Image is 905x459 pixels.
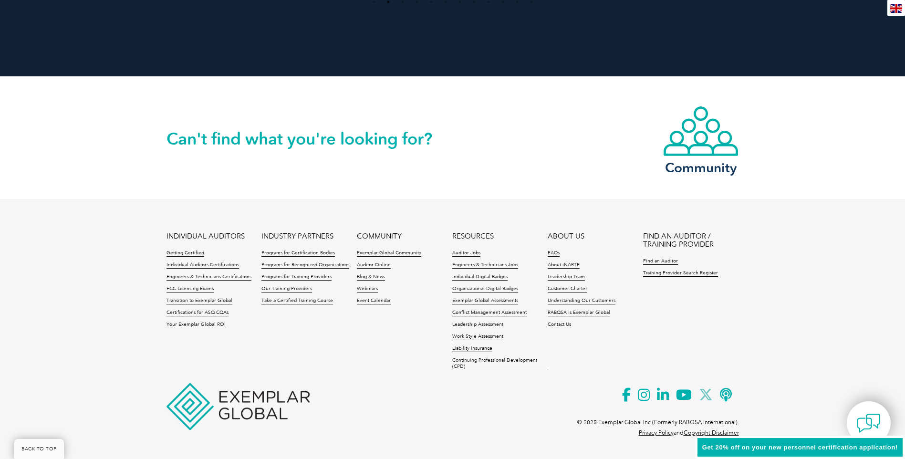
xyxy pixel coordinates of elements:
p: © 2025 Exemplar Global Inc (Formerly RABQSA International). [577,417,739,428]
a: Auditor Online [357,262,391,269]
a: Community [663,105,739,174]
p: and [639,428,739,438]
a: Individual Auditors Certifications [166,262,239,269]
a: Exemplar Global Assessments [452,298,518,304]
a: COMMUNITY [357,232,402,240]
a: FAQs [548,250,560,257]
a: Conflict Management Assessment [452,310,527,316]
a: Leadership Team [548,274,585,281]
a: INDUSTRY PARTNERS [261,232,333,240]
img: en [890,4,902,13]
a: About iNARTE [548,262,580,269]
a: Auditor Jobs [452,250,480,257]
h3: Community [663,162,739,174]
img: Exemplar Global [166,383,310,430]
a: Customer Charter [548,286,587,292]
img: contact-chat.png [857,411,881,435]
a: Engineers & Technicians Certifications [166,274,251,281]
a: Individual Digital Badges [452,274,508,281]
a: Programs for Training Providers [261,274,332,281]
a: Exemplar Global Community [357,250,421,257]
a: RESOURCES [452,232,494,240]
a: Our Training Providers [261,286,312,292]
a: Understanding Our Customers [548,298,615,304]
a: Certifications for ASQ CQAs [166,310,229,316]
a: Training Provider Search Register [643,270,718,277]
a: Event Calendar [357,298,391,304]
a: Contact Us [548,322,571,328]
a: Webinars [357,286,378,292]
a: BACK TO TOP [14,439,64,459]
a: Organizational Digital Badges [452,286,518,292]
a: FIND AN AUDITOR / TRAINING PROVIDER [643,232,739,249]
a: Programs for Recognized Organizations [261,262,349,269]
h2: Can't find what you're looking for? [166,131,453,146]
a: Blog & News [357,274,385,281]
a: Work Style Assessment [452,334,503,340]
a: Transition to Exemplar Global [166,298,232,304]
a: Copyright Disclaimer [684,429,739,436]
a: RABQSA is Exemplar Global [548,310,610,316]
a: Continuing Professional Development (CPD) [452,357,548,370]
a: Take a Certified Training Course [261,298,333,304]
a: Programs for Certification Bodies [261,250,335,257]
a: Liability Insurance [452,345,492,352]
a: ABOUT US [548,232,584,240]
span: Get 20% off on your new personnel certification application! [702,444,898,451]
a: Leadership Assessment [452,322,503,328]
img: icon-community.webp [663,105,739,157]
a: Privacy Policy [639,429,674,436]
a: Your Exemplar Global ROI [166,322,226,328]
a: Getting Certified [166,250,204,257]
a: Find an Auditor [643,258,678,265]
a: Engineers & Technicians Jobs [452,262,518,269]
a: INDIVIDUAL AUDITORS [166,232,245,240]
a: FCC Licensing Exams [166,286,214,292]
